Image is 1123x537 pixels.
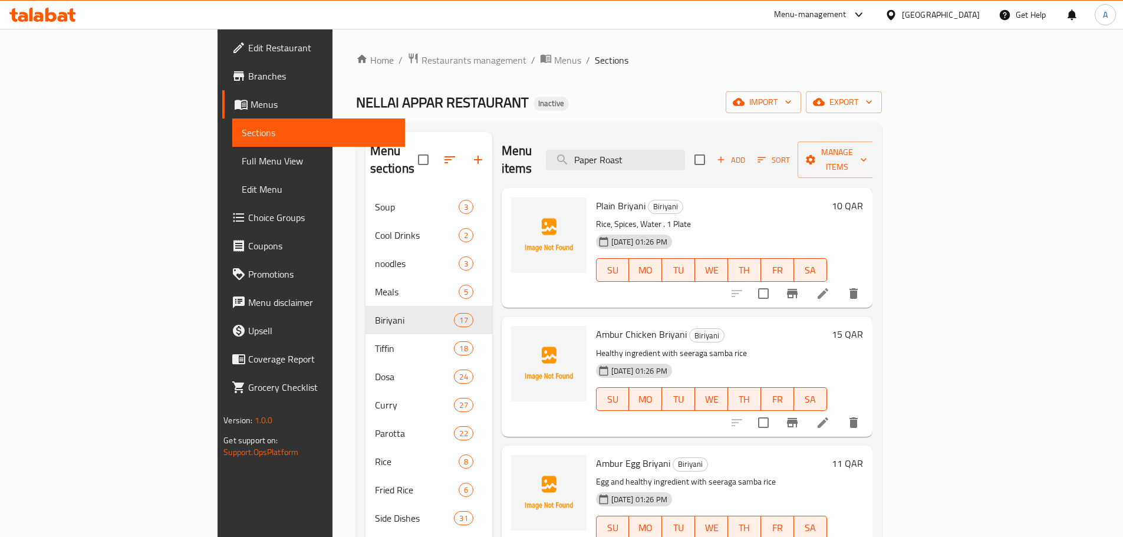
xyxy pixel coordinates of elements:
a: Menu disclaimer [222,288,405,317]
div: Side Dishes [375,511,455,525]
span: Upsell [248,324,396,338]
span: Grocery Checklist [248,380,396,394]
li: / [586,53,590,67]
span: WE [700,262,723,279]
span: SA [799,391,822,408]
span: Get support on: [223,433,278,448]
span: Version: [223,413,252,428]
div: Meals5 [365,278,492,306]
span: Sort [758,153,790,167]
span: Promotions [248,267,396,281]
span: 6 [459,485,473,496]
span: Coupons [248,239,396,253]
span: Cool Drinks [375,228,459,242]
button: export [806,91,882,113]
span: SA [799,519,822,536]
span: Coverage Report [248,352,396,366]
span: Ambur Chicken Briyani [596,325,687,343]
a: Edit Restaurant [222,34,405,62]
span: 18 [455,343,472,354]
p: Rice, Spices, Water . 1 Plate [596,217,827,232]
div: Biriyani [648,200,683,214]
span: Choice Groups [248,210,396,225]
span: 3 [459,258,473,269]
span: Meals [375,285,459,299]
span: Curry [375,398,455,412]
span: [DATE] 01:26 PM [607,365,672,377]
span: Select to update [751,281,776,306]
div: items [454,370,473,384]
div: items [454,511,473,525]
span: Menus [251,97,396,111]
nav: breadcrumb [356,52,882,68]
span: 17 [455,315,472,326]
button: SA [794,258,827,282]
div: Inactive [533,97,569,111]
span: TH [733,262,756,279]
span: Select section [687,147,712,172]
span: SU [601,391,625,408]
button: Sort [755,151,793,169]
a: Sections [232,118,405,147]
span: noodles [375,256,459,271]
span: Sections [242,126,396,140]
div: items [454,426,473,440]
a: Restaurants management [407,52,526,68]
a: Coverage Report [222,345,405,373]
div: items [459,200,473,214]
a: Edit Menu [232,175,405,203]
a: Promotions [222,260,405,288]
button: WE [695,258,728,282]
a: Grocery Checklist [222,373,405,401]
span: MO [634,391,657,408]
a: Menus [222,90,405,118]
a: Upsell [222,317,405,345]
span: Biriyani [690,329,724,342]
p: Healthy ingredient with seeraga samba rice [596,346,827,361]
div: Menu-management [774,8,847,22]
div: Curry27 [365,391,492,419]
img: Ambur Egg Briyani [511,455,587,531]
div: items [459,228,473,242]
span: 24 [455,371,472,383]
div: Soup3 [365,193,492,221]
span: Add [715,153,747,167]
span: Sections [595,53,628,67]
span: Edit Menu [242,182,396,196]
span: Parotta [375,426,455,440]
div: items [459,454,473,469]
span: TH [733,519,756,536]
span: import [735,95,792,110]
h6: 10 QAR [832,197,863,214]
span: 8 [459,456,473,467]
div: Biriyani [375,313,455,327]
p: Egg and healthy ingredient with seeraga samba rice [596,475,827,489]
span: [DATE] 01:26 PM [607,494,672,505]
button: TH [728,258,761,282]
span: Biriyani [673,457,707,471]
span: 27 [455,400,472,411]
span: 5 [459,286,473,298]
span: 3 [459,202,473,213]
span: TU [667,391,690,408]
div: Biriyani [689,328,724,342]
span: A [1103,8,1108,21]
div: Fried Rice [375,483,459,497]
span: Branches [248,69,396,83]
div: Fried Rice6 [365,476,492,504]
span: Dosa [375,370,455,384]
a: Edit menu item [816,286,830,301]
button: Add section [464,146,492,174]
span: Menus [554,53,581,67]
h6: 15 QAR [832,326,863,342]
span: FR [766,262,789,279]
h6: 11 QAR [832,455,863,472]
span: 31 [455,513,472,524]
span: FR [766,391,789,408]
div: items [454,398,473,412]
span: Rice [375,454,459,469]
div: Biriyani17 [365,306,492,334]
button: SU [596,387,630,411]
span: Menu disclaimer [248,295,396,309]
